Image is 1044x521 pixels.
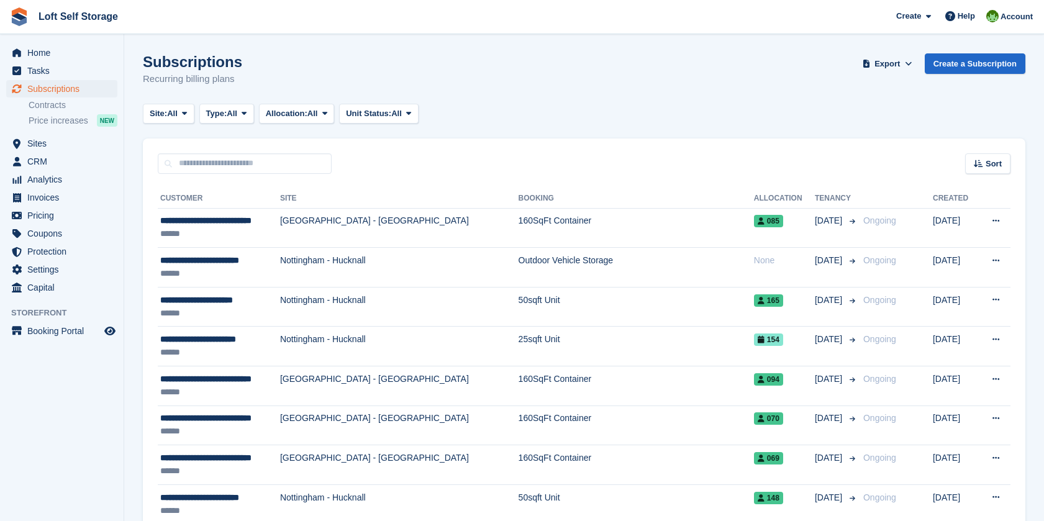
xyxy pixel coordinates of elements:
button: Unit Status: All [339,104,418,124]
span: Ongoing [863,374,896,384]
th: Site [280,189,519,209]
a: menu [6,62,117,79]
a: Loft Self Storage [34,6,123,27]
span: 165 [754,294,783,307]
span: Site: [150,107,167,120]
span: [DATE] [815,412,845,425]
span: Export [874,58,900,70]
td: Nottingham - Hucknall [280,327,519,366]
td: 50sqft Unit [519,287,754,327]
td: Nottingham - Hucknall [280,287,519,327]
td: 160SqFt Container [519,445,754,485]
span: All [227,107,237,120]
span: Sort [986,158,1002,170]
img: James Johnson [986,10,999,22]
td: [DATE] [933,445,978,485]
span: Ongoing [863,453,896,463]
th: Created [933,189,978,209]
a: Contracts [29,99,117,111]
span: [DATE] [815,294,845,307]
a: menu [6,322,117,340]
td: 25sqft Unit [519,327,754,366]
h1: Subscriptions [143,53,242,70]
span: 154 [754,333,783,346]
a: menu [6,44,117,61]
button: Allocation: All [259,104,335,124]
span: [DATE] [815,333,845,346]
a: menu [6,207,117,224]
span: Ongoing [863,255,896,265]
span: Booking Portal [27,322,102,340]
a: menu [6,279,117,296]
td: 160SqFt Container [519,208,754,248]
a: menu [6,153,117,170]
span: 094 [754,373,783,386]
span: Ongoing [863,492,896,502]
span: 085 [754,215,783,227]
td: 160SqFt Container [519,405,754,445]
span: Capital [27,279,102,296]
span: Home [27,44,102,61]
span: [DATE] [815,214,845,227]
span: CRM [27,153,102,170]
td: 160SqFt Container [519,366,754,406]
span: Tasks [27,62,102,79]
span: Type: [206,107,227,120]
span: Coupons [27,225,102,242]
span: 148 [754,492,783,504]
span: Sites [27,135,102,152]
td: [DATE] [933,405,978,445]
a: menu [6,189,117,206]
span: Settings [27,261,102,278]
span: Invoices [27,189,102,206]
button: Site: All [143,104,194,124]
span: Account [1001,11,1033,23]
th: Booking [519,189,754,209]
span: Help [958,10,975,22]
span: [DATE] [815,373,845,386]
span: Allocation: [266,107,307,120]
a: menu [6,225,117,242]
th: Tenancy [815,189,858,209]
div: None [754,254,815,267]
th: Allocation [754,189,815,209]
span: Ongoing [863,413,896,423]
td: Outdoor Vehicle Storage [519,248,754,288]
td: [DATE] [933,208,978,248]
span: Analytics [27,171,102,188]
button: Type: All [199,104,254,124]
a: menu [6,261,117,278]
a: menu [6,135,117,152]
a: menu [6,80,117,97]
span: Storefront [11,307,124,319]
td: [GEOGRAPHIC_DATA] - [GEOGRAPHIC_DATA] [280,366,519,406]
a: Price increases NEW [29,114,117,127]
span: All [391,107,402,120]
a: Create a Subscription [925,53,1025,74]
span: [DATE] [815,491,845,504]
span: 070 [754,412,783,425]
span: [DATE] [815,254,845,267]
span: Ongoing [863,295,896,305]
span: Ongoing [863,334,896,344]
p: Recurring billing plans [143,72,242,86]
a: menu [6,243,117,260]
span: Price increases [29,115,88,127]
td: [DATE] [933,287,978,327]
span: Create [896,10,921,22]
span: Pricing [27,207,102,224]
span: Subscriptions [27,80,102,97]
img: stora-icon-8386f47178a22dfd0bd8f6a31ec36ba5ce8667c1dd55bd0f319d3a0aa187defe.svg [10,7,29,26]
td: Nottingham - Hucknall [280,248,519,288]
span: All [167,107,178,120]
span: Protection [27,243,102,260]
td: [DATE] [933,327,978,366]
span: [DATE] [815,451,845,464]
td: [DATE] [933,366,978,406]
td: [DATE] [933,248,978,288]
td: [GEOGRAPHIC_DATA] - [GEOGRAPHIC_DATA] [280,405,519,445]
th: Customer [158,189,280,209]
span: 069 [754,452,783,464]
span: Unit Status: [346,107,391,120]
a: menu [6,171,117,188]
